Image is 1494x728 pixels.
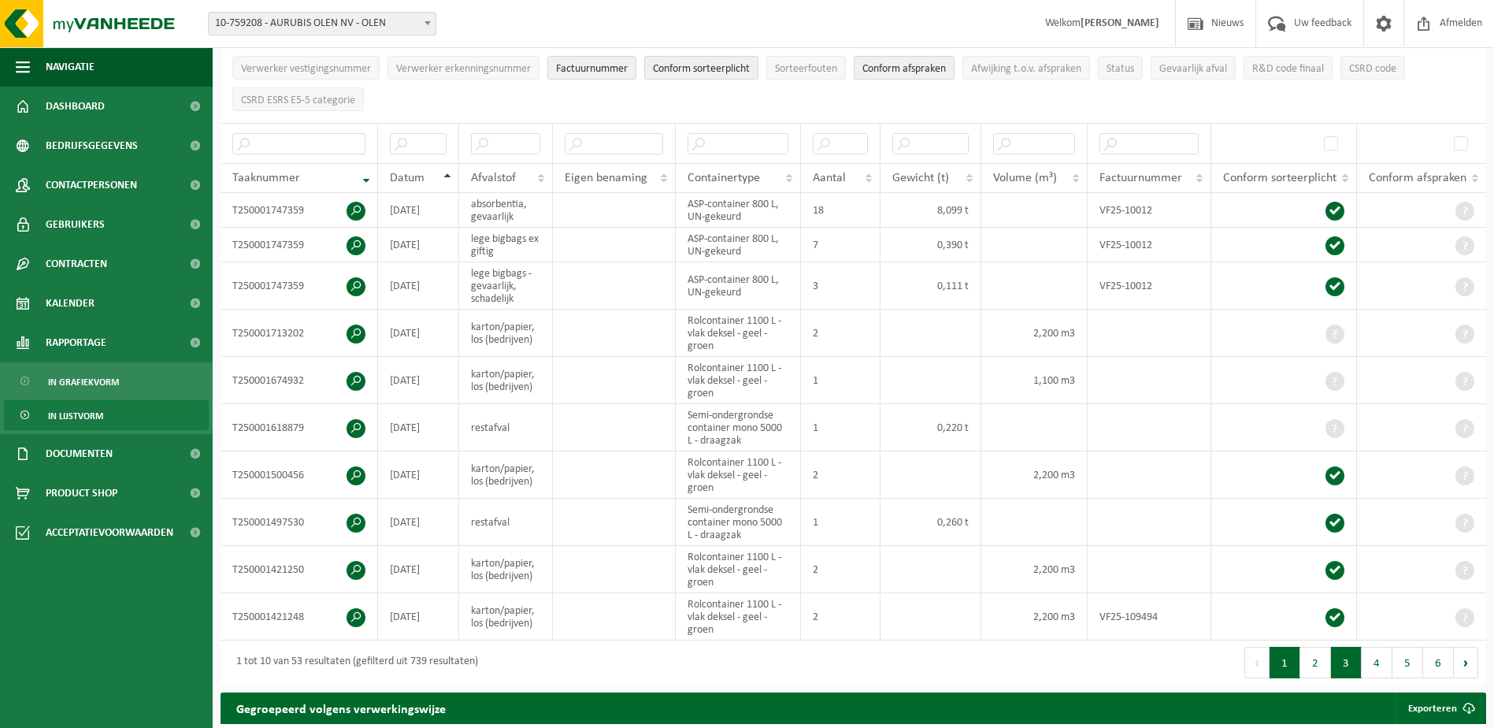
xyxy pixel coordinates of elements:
[46,47,95,87] span: Navigatie
[1107,63,1134,75] span: Status
[1270,647,1300,678] button: 1
[459,193,553,228] td: absorbentia, gevaarlijk
[676,593,801,641] td: Rolcontainer 1100 L - vlak deksel - geel - groen
[378,404,459,451] td: [DATE]
[378,228,459,262] td: [DATE]
[221,262,378,310] td: T250001747359
[1081,17,1159,29] strong: [PERSON_NAME]
[1088,262,1211,310] td: VF25-10012
[46,434,113,474] span: Documenten
[1331,647,1362,678] button: 3
[378,593,459,641] td: [DATE]
[1423,647,1454,678] button: 6
[993,172,1057,184] span: Volume (m³)
[46,284,95,323] span: Kalender
[653,63,750,75] span: Conform sorteerplicht
[880,262,981,310] td: 0,111 t
[378,499,459,546] td: [DATE]
[766,56,846,80] button: SorteerfoutenSorteerfouten: Activate to sort
[801,193,880,228] td: 18
[813,172,846,184] span: Aantal
[801,451,880,499] td: 2
[676,228,801,262] td: ASP-container 800 L, UN-gekeurd
[676,310,801,357] td: Rolcontainer 1100 L - vlak deksel - geel - groen
[801,546,880,593] td: 2
[775,63,837,75] span: Sorteerfouten
[880,404,981,451] td: 0,220 t
[1244,56,1333,80] button: R&D code finaalR&amp;D code finaal: Activate to sort
[801,310,880,357] td: 2
[1223,172,1336,184] span: Conform sorteerplicht
[46,244,107,284] span: Contracten
[232,87,364,111] button: CSRD ESRS E5-5 categorieCSRD ESRS E5-5 categorie: Activate to sort
[46,513,173,552] span: Acceptatievoorwaarden
[459,546,553,593] td: karton/papier, los (bedrijven)
[232,172,300,184] span: Taaknummer
[471,172,516,184] span: Afvalstof
[48,401,103,431] span: In lijstvorm
[1454,647,1478,678] button: Next
[1300,647,1331,678] button: 2
[981,451,1088,499] td: 2,200 m3
[801,228,880,262] td: 7
[396,63,531,75] span: Verwerker erkenningsnummer
[1244,647,1270,678] button: Previous
[241,95,355,106] span: CSRD ESRS E5-5 categorie
[378,357,459,404] td: [DATE]
[459,310,553,357] td: karton/papier, los (bedrijven)
[221,193,378,228] td: T250001747359
[1099,172,1182,184] span: Factuurnummer
[241,63,371,75] span: Verwerker vestigingsnummer
[378,193,459,228] td: [DATE]
[378,451,459,499] td: [DATE]
[46,126,138,165] span: Bedrijfsgegevens
[46,87,105,126] span: Dashboard
[459,262,553,310] td: lege bigbags - gevaarlijk, schadelijk
[854,56,955,80] button: Conform afspraken : Activate to sort
[962,56,1090,80] button: Afwijking t.o.v. afsprakenAfwijking t.o.v. afspraken: Activate to sort
[459,451,553,499] td: karton/papier, los (bedrijven)
[676,546,801,593] td: Rolcontainer 1100 L - vlak deksel - geel - groen
[221,593,378,641] td: T250001421248
[676,193,801,228] td: ASP-container 800 L, UN-gekeurd
[378,310,459,357] td: [DATE]
[676,499,801,546] td: Semi-ondergrondse container mono 5000 L - draagzak
[46,165,137,205] span: Contactpersonen
[1088,228,1211,262] td: VF25-10012
[676,262,801,310] td: ASP-container 800 L, UN-gekeurd
[221,228,378,262] td: T250001747359
[565,172,647,184] span: Eigen benaming
[981,546,1088,593] td: 2,200 m3
[547,56,636,80] button: FactuurnummerFactuurnummer: Activate to sort
[801,499,880,546] td: 1
[676,404,801,451] td: Semi-ondergrondse container mono 5000 L - draagzak
[880,499,981,546] td: 0,260 t
[1369,172,1466,184] span: Conform afspraken
[676,357,801,404] td: Rolcontainer 1100 L - vlak deksel - geel - groen
[208,12,436,35] span: 10-759208 - AURUBIS OLEN NV - OLEN
[228,648,478,677] div: 1 tot 10 van 53 resultaten (gefilterd uit 739 resultaten)
[1340,56,1405,80] button: CSRD codeCSRD code: Activate to sort
[459,357,553,404] td: karton/papier, los (bedrijven)
[1088,193,1211,228] td: VF25-10012
[981,593,1088,641] td: 2,200 m3
[880,228,981,262] td: 0,390 t
[459,228,553,262] td: lege bigbags ex giftig
[1396,693,1485,724] a: Exporteren
[221,357,378,404] td: T250001674932
[688,172,760,184] span: Containertype
[221,451,378,499] td: T250001500456
[221,499,378,546] td: T250001497530
[459,404,553,451] td: restafval
[209,13,436,35] span: 10-759208 - AURUBIS OLEN NV - OLEN
[387,56,539,80] button: Verwerker erkenningsnummerVerwerker erkenningsnummer: Activate to sort
[801,262,880,310] td: 3
[4,400,209,430] a: In lijstvorm
[892,172,949,184] span: Gewicht (t)
[46,474,117,513] span: Product Shop
[1159,63,1227,75] span: Gevaarlijk afval
[801,357,880,404] td: 1
[390,172,424,184] span: Datum
[46,205,105,244] span: Gebruikers
[378,546,459,593] td: [DATE]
